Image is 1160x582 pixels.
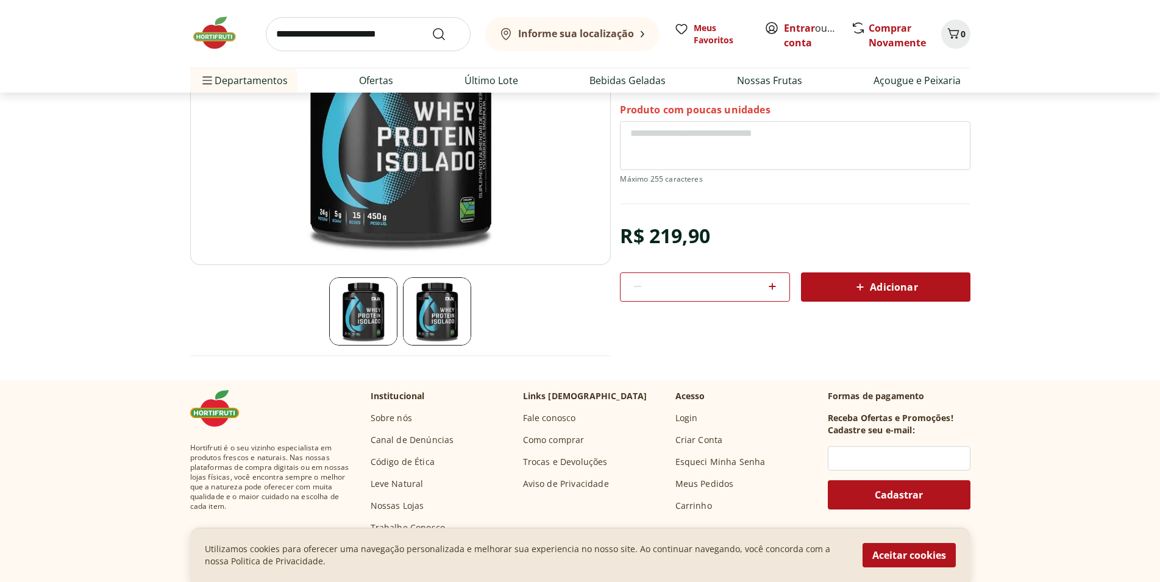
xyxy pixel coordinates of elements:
img: ig [219,526,234,541]
a: Comprar Novamente [869,21,926,49]
a: Leve Natural [371,478,424,490]
button: Carrinho [941,20,970,49]
a: Entrar [784,21,815,35]
span: Cadastrar [875,490,923,500]
div: R$ 219,90 [620,219,710,253]
span: 0 [961,28,966,40]
span: Hortifruti é o seu vizinho especialista em produtos frescos e naturais. Nas nossas plataformas de... [190,443,351,511]
a: Esqueci Minha Senha [675,456,766,468]
button: Informe sua localização [485,17,660,51]
a: Bebidas Geladas [589,73,666,88]
b: Informe sua localização [518,27,634,40]
span: Departamentos [200,66,288,95]
button: Submit Search [432,27,461,41]
a: Criar conta [784,21,851,49]
p: Formas de pagamento [828,390,970,402]
input: search [266,17,471,51]
a: Fale conosco [523,412,576,424]
a: Aviso de Privacidade [523,478,609,490]
img: Principal [329,277,397,346]
a: Criar Conta [675,434,723,446]
a: Trocas e Devoluções [523,456,608,468]
h3: Cadastre seu e-mail: [828,424,915,436]
img: Hortifruti [190,390,251,427]
a: Login [675,412,698,424]
button: Menu [200,66,215,95]
a: Carrinho [675,500,712,512]
button: Cadastrar [828,480,970,509]
img: Principal [403,277,471,346]
a: Sobre nós [371,412,412,424]
a: Nossas Frutas [737,73,802,88]
a: Nossas Lojas [371,500,424,512]
img: Hortifruti [190,15,251,51]
h3: Receba Ofertas e Promoções! [828,412,953,424]
button: Adicionar [801,272,970,302]
p: Institucional [371,390,425,402]
a: Último Lote [464,73,518,88]
a: Trabalhe Conosco [371,522,446,534]
a: Como comprar [523,434,585,446]
p: Produto com poucas unidades [620,103,770,116]
button: Aceitar cookies [863,543,956,567]
a: Açougue e Peixaria [874,73,961,88]
p: Acesso [675,390,705,402]
a: Canal de Denúncias [371,434,454,446]
span: Meus Favoritos [694,22,750,46]
a: Meus Pedidos [675,478,734,490]
p: Utilizamos cookies para oferecer uma navegação personalizada e melhorar sua experiencia no nosso ... [205,543,848,567]
span: Adicionar [853,280,917,294]
img: fb [190,526,205,541]
a: Código de Ética [371,456,435,468]
a: Ofertas [359,73,393,88]
a: Meus Favoritos [674,22,750,46]
p: Links [DEMOGRAPHIC_DATA] [523,390,647,402]
img: ytb [249,526,263,541]
span: ou [784,21,838,50]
